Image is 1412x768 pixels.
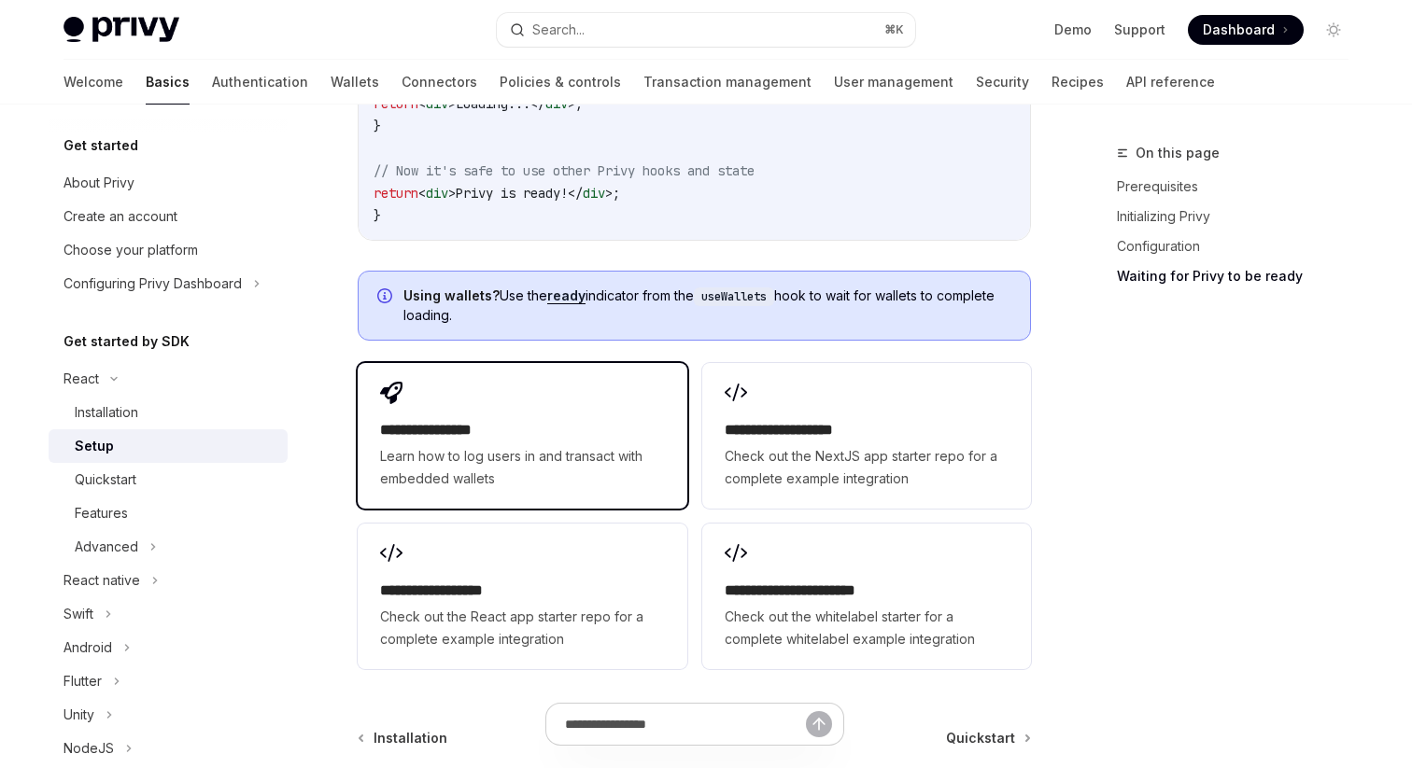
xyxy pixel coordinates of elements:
strong: Using wallets? [403,287,500,303]
h5: Get started [64,134,138,157]
span: Learn how to log users in and transact with embedded wallets [380,445,664,490]
div: React [64,368,99,390]
div: NodeJS [64,737,114,760]
button: Configuring Privy Dashboard [49,267,288,300]
button: Search...⌘K [497,13,915,47]
a: Quickstart [49,463,288,496]
span: < [418,185,426,202]
span: return [374,185,418,202]
svg: Info [377,288,396,307]
span: ⌘ K [884,22,904,37]
button: React [49,362,288,396]
a: Initializing Privy [1117,202,1363,231]
img: light logo [64,17,179,43]
span: Check out the NextJS app starter repo for a complete example integration [725,445,1009,490]
span: } [374,118,381,134]
span: Use the indicator from the hook to wait for wallets to complete loading. [403,286,1011,325]
div: Advanced [75,536,138,558]
button: NodeJS [49,732,288,765]
div: Android [64,636,112,659]
a: Create an account [49,200,288,233]
button: Unity [49,698,288,732]
h5: Get started by SDK [64,330,190,353]
span: </ [568,185,583,202]
span: Dashboard [1203,21,1275,39]
code: useWallets [694,287,774,306]
div: Installation [75,401,138,424]
span: Check out the React app starter repo for a complete example integration [380,606,664,650]
a: About Privy [49,166,288,200]
button: Toggle dark mode [1319,15,1348,45]
span: // Now it's safe to use other Privy hooks and state [374,162,755,179]
span: > [605,185,613,202]
div: Choose your platform [64,239,198,261]
a: Dashboard [1188,15,1304,45]
a: Support [1114,21,1165,39]
a: Prerequisites [1117,172,1363,202]
a: Installation [49,396,288,429]
a: Waiting for Privy to be ready [1117,261,1363,291]
button: Send message [806,711,832,737]
span: > [448,185,456,202]
a: **** **** **** ***Check out the React app starter repo for a complete example integration [358,524,686,669]
a: API reference [1126,60,1215,105]
div: React native [64,569,140,592]
button: Advanced [49,530,288,564]
div: Create an account [64,205,177,228]
a: Connectors [402,60,477,105]
a: Wallets [331,60,379,105]
div: Configuring Privy Dashboard [64,272,242,295]
input: Ask a question... [565,704,806,745]
span: } [374,207,381,224]
div: Setup [75,435,114,457]
a: **** **** **** **** ***Check out the whitelabel starter for a complete whitelabel example integra... [702,524,1031,669]
a: Policies & controls [500,60,621,105]
span: ; [613,185,620,202]
a: Authentication [212,60,308,105]
a: ready [547,287,586,304]
a: Features [49,496,288,530]
a: Configuration [1117,231,1363,261]
a: Transaction management [643,60,812,105]
a: Basics [146,60,190,105]
a: User management [834,60,953,105]
div: Flutter [64,670,102,692]
div: Quickstart [75,468,136,491]
a: Demo [1054,21,1092,39]
a: **** **** **** *Learn how to log users in and transact with embedded wallets [358,363,686,509]
div: Features [75,502,128,524]
button: Swift [49,597,288,631]
a: Setup [49,429,288,463]
a: Choose your platform [49,233,288,267]
span: Privy is ready! [456,185,568,202]
div: Unity [64,704,94,726]
span: div [583,185,605,202]
a: Recipes [1052,60,1104,105]
div: Swift [64,603,93,625]
div: Search... [532,19,585,41]
button: Flutter [49,664,288,698]
span: div [426,185,448,202]
a: Security [976,60,1029,105]
span: On this page [1136,142,1220,164]
a: **** **** **** ****Check out the NextJS app starter repo for a complete example integration [702,363,1031,509]
button: React native [49,564,288,597]
a: Welcome [64,60,123,105]
div: About Privy [64,172,134,194]
button: Android [49,631,288,664]
span: Check out the whitelabel starter for a complete whitelabel example integration [725,606,1009,650]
